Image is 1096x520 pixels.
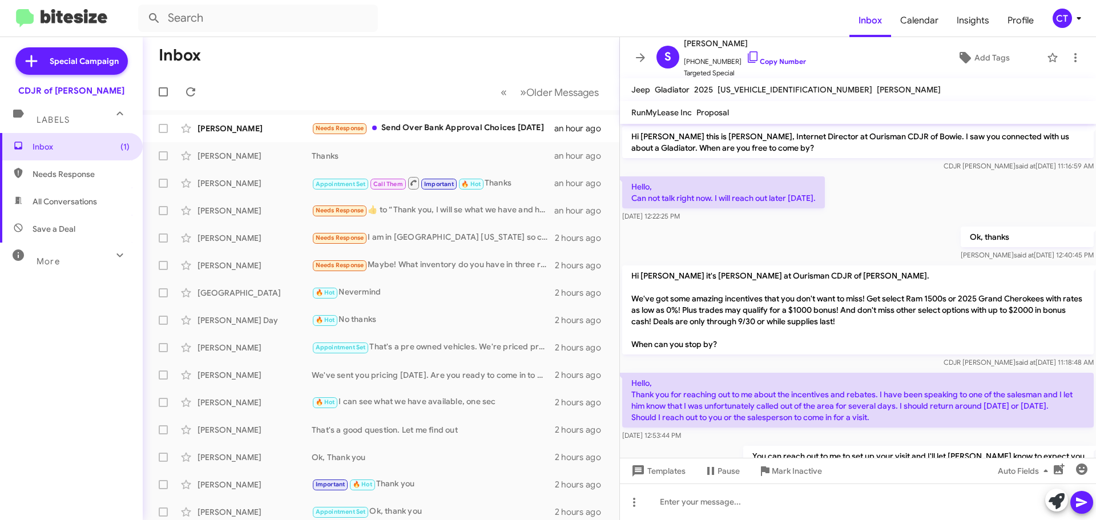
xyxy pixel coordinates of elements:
span: S [664,48,671,66]
div: [PERSON_NAME] [198,260,312,271]
p: Hello, Thank you for reaching out to me about the incentives and rebates. I have been speaking to... [622,373,1094,428]
div: 2 hours ago [555,342,610,353]
a: Calendar [891,4,948,37]
span: CDJR [PERSON_NAME] [DATE] 11:18:48 AM [944,358,1094,366]
button: Auto Fields [989,461,1062,481]
span: Save a Deal [33,223,75,235]
div: That's a good question. Let me find out [312,424,555,436]
div: Thanks [312,176,554,190]
span: Add Tags [974,47,1010,68]
span: Important [316,481,345,488]
button: Previous [494,80,514,104]
div: an hour ago [554,123,610,134]
div: 2 hours ago [555,232,610,244]
span: Appointment Set [316,180,366,188]
span: 🔥 Hot [316,316,335,324]
div: 2 hours ago [555,287,610,299]
span: 🔥 Hot [316,289,335,296]
p: Hello, Can not talk right now. I will reach out later [DATE]. [622,176,825,208]
button: Add Tags [924,47,1041,68]
a: Inbox [849,4,891,37]
span: 🔥 Hot [353,481,372,488]
div: 2 hours ago [555,506,610,518]
a: Insights [948,4,998,37]
span: Jeep [631,84,650,95]
div: [GEOGRAPHIC_DATA] [198,287,312,299]
div: 2 hours ago [555,397,610,408]
div: We've sent you pricing [DATE]. Are you ready to come in to make a deal? [312,369,555,381]
div: 2 hours ago [555,424,610,436]
span: Needs Response [33,168,130,180]
div: 2 hours ago [555,479,610,490]
div: No thanks [312,313,555,326]
div: Maybe! What inventory do you have in three row jeeps? [312,259,555,272]
div: [PERSON_NAME] [198,150,312,162]
span: [US_VEHICLE_IDENTIFICATION_NUMBER] [718,84,872,95]
span: 🔥 Hot [316,398,335,406]
div: an hour ago [554,178,610,189]
span: Targeted Special [684,67,806,79]
a: Profile [998,4,1043,37]
div: 2 hours ago [555,452,610,463]
div: That's a pre owned vehicles. We're priced pretty firm. [312,341,555,354]
div: Thank you [312,478,555,491]
div: 2 hours ago [555,260,610,271]
div: 2 hours ago [555,315,610,326]
nav: Page navigation example [494,80,606,104]
span: Call Them [373,180,403,188]
span: [DATE] 12:22:25 PM [622,212,680,220]
div: Nevermind [312,286,555,299]
div: [PERSON_NAME] [198,369,312,381]
div: [PERSON_NAME] [198,452,312,463]
span: « [501,85,507,99]
span: Gladiator [655,84,690,95]
span: said at [1016,162,1035,170]
div: an hour ago [554,205,610,216]
span: Needs Response [316,124,364,132]
p: Hi [PERSON_NAME] this is [PERSON_NAME], Internet Director at Ourisman CDJR of Bowie. I saw you co... [622,126,1094,158]
div: ​👍​ to “ Thank you, I will se what we have and have Sabian follow up with you. ” [312,204,554,217]
span: [PERSON_NAME] [DATE] 12:40:45 PM [961,251,1094,259]
div: [PERSON_NAME] [198,123,312,134]
span: CDJR [PERSON_NAME] [DATE] 11:16:59 AM [944,162,1094,170]
p: You can reach out to me to set up your visit and I'll let [PERSON_NAME] know to expect you [743,446,1094,466]
span: Needs Response [316,207,364,214]
span: » [520,85,526,99]
div: Send Over Bank Approval Choices [DATE] [312,122,554,135]
span: Pause [718,461,740,481]
span: Proposal [696,107,729,118]
span: said at [1016,358,1035,366]
div: CDJR of [PERSON_NAME] [18,85,124,96]
div: [PERSON_NAME] [198,397,312,408]
button: Pause [695,461,749,481]
span: [PERSON_NAME] [877,84,941,95]
div: CT [1053,9,1072,28]
h1: Inbox [159,46,201,65]
span: Appointment Set [316,508,366,515]
div: 2 hours ago [555,369,610,381]
button: Mark Inactive [749,461,831,481]
span: More [37,256,60,267]
p: Hi [PERSON_NAME] it's [PERSON_NAME] at Ourisman CDJR of [PERSON_NAME]. We've got some amazing inc... [622,265,1094,354]
span: [DATE] 12:53:44 PM [622,431,681,440]
span: said at [1014,251,1034,259]
div: [PERSON_NAME] [198,479,312,490]
span: 🔥 Hot [461,180,481,188]
div: [PERSON_NAME] [198,178,312,189]
span: Templates [629,461,686,481]
span: Important [424,180,454,188]
span: Needs Response [316,234,364,241]
span: Needs Response [316,261,364,269]
span: RunMyLease Inc [631,107,692,118]
span: [PHONE_NUMBER] [684,50,806,67]
div: [PERSON_NAME] Day [198,315,312,326]
span: (1) [120,141,130,152]
div: Thanks [312,150,554,162]
span: Mark Inactive [772,461,822,481]
span: Inbox [33,141,130,152]
a: Copy Number [746,57,806,66]
span: Labels [37,115,70,125]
